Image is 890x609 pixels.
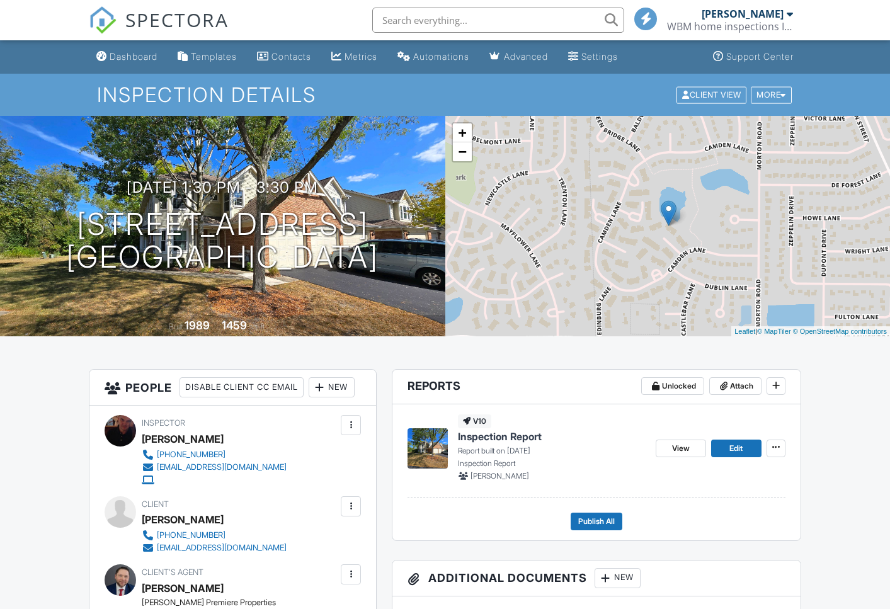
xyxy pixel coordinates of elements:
[142,567,203,577] span: Client's Agent
[484,45,553,69] a: Advanced
[89,6,117,34] img: The Best Home Inspection Software - Spectora
[222,319,247,332] div: 1459
[157,450,225,460] div: [PHONE_NUMBER]
[793,327,887,335] a: © OpenStreetMap contributors
[702,8,784,20] div: [PERSON_NAME]
[142,461,287,474] a: [EMAIL_ADDRESS][DOMAIN_NAME]
[110,51,157,62] div: Dashboard
[271,51,311,62] div: Contacts
[142,598,348,608] div: [PERSON_NAME] Premiere Properties
[413,51,469,62] div: Automations
[127,179,318,196] h3: [DATE] 1:30 pm - 3:30 pm
[142,510,224,529] div: [PERSON_NAME]
[504,51,548,62] div: Advanced
[734,327,755,335] a: Leaflet
[89,17,229,43] a: SPECTORA
[372,8,624,33] input: Search everything...
[453,123,472,142] a: Zoom in
[185,319,210,332] div: 1989
[667,20,793,33] div: WBM home inspections Inc
[157,462,287,472] div: [EMAIL_ADDRESS][DOMAIN_NAME]
[66,208,379,275] h1: [STREET_ADDRESS] [GEOGRAPHIC_DATA]
[309,377,355,397] div: New
[345,51,377,62] div: Metrics
[675,89,750,99] a: Client View
[180,377,304,397] div: Disable Client CC Email
[726,51,794,62] div: Support Center
[97,84,793,106] h1: Inspection Details
[142,499,169,509] span: Client
[142,448,287,461] a: [PHONE_NUMBER]
[453,142,472,161] a: Zoom out
[751,86,792,103] div: More
[392,561,800,596] h3: Additional Documents
[249,322,266,331] span: sq. ft.
[191,51,237,62] div: Templates
[595,568,641,588] div: New
[676,86,746,103] div: Client View
[91,45,163,69] a: Dashboard
[169,322,183,331] span: Built
[173,45,242,69] a: Templates
[581,51,618,62] div: Settings
[326,45,382,69] a: Metrics
[157,543,287,553] div: [EMAIL_ADDRESS][DOMAIN_NAME]
[563,45,623,69] a: Settings
[125,6,229,33] span: SPECTORA
[708,45,799,69] a: Support Center
[142,529,287,542] a: [PHONE_NUMBER]
[142,579,224,598] a: [PERSON_NAME]
[142,430,224,448] div: [PERSON_NAME]
[157,530,225,540] div: [PHONE_NUMBER]
[757,327,791,335] a: © MapTiler
[392,45,474,69] a: Automations (Basic)
[89,370,376,406] h3: People
[731,326,890,337] div: |
[142,542,287,554] a: [EMAIL_ADDRESS][DOMAIN_NAME]
[252,45,316,69] a: Contacts
[142,418,185,428] span: Inspector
